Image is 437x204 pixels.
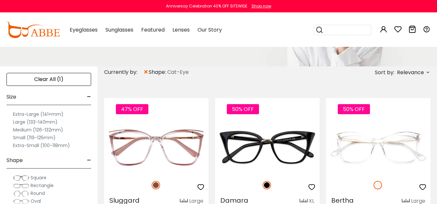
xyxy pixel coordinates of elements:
span: - [87,89,91,105]
label: Extra-Large (141+mm) [13,110,63,118]
span: 50% OFF [227,104,259,114]
span: shape: [149,68,167,76]
img: Brown [152,181,160,189]
span: Lenses [172,26,190,34]
span: Featured [141,26,165,34]
div: Shop now [252,3,271,9]
label: Small (119-125mm) [13,134,56,142]
img: size ruler [180,198,188,203]
span: Our Story [198,26,222,34]
span: Sunglasses [105,26,133,34]
div: Anniversay Celebration 40% OFF SITEWIDE [166,3,247,9]
img: Translucent Bertha - Acetate,Metal ,Universal Bridge Fit [326,121,430,174]
span: - [87,153,91,168]
span: Relevance [397,67,424,78]
span: Size [7,89,16,105]
img: Square.png [13,175,29,181]
img: size ruler [300,198,307,203]
img: Round.png [13,190,29,197]
div: Clear All (1) [7,73,91,86]
a: Shop now [248,3,271,9]
span: Round [31,190,45,197]
img: Brown Sluggard - TR ,Universal Bridge Fit [104,121,209,174]
span: Cat-Eye [167,68,189,76]
span: 50% OFF [338,104,370,114]
img: Rectangle.png [13,183,29,189]
span: Sort by: [375,69,394,76]
img: Translucent [374,181,382,189]
img: abbeglasses.com [7,22,60,38]
img: Black [263,181,271,189]
img: size ruler [402,198,410,203]
img: Black Damara - Acetate,Metal ,Universal Bridge Fit [215,121,320,174]
span: Shape [7,153,23,168]
div: Currently by: [104,66,143,78]
span: Rectangle [31,182,54,189]
span: Square [31,174,47,181]
label: Extra-Small (100-118mm) [13,142,70,149]
label: Large (133-140mm) [13,118,58,126]
span: × [143,66,149,78]
label: Medium (126-132mm) [13,126,63,134]
span: 47% OFF [116,104,148,114]
span: Eyeglasses [70,26,98,34]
